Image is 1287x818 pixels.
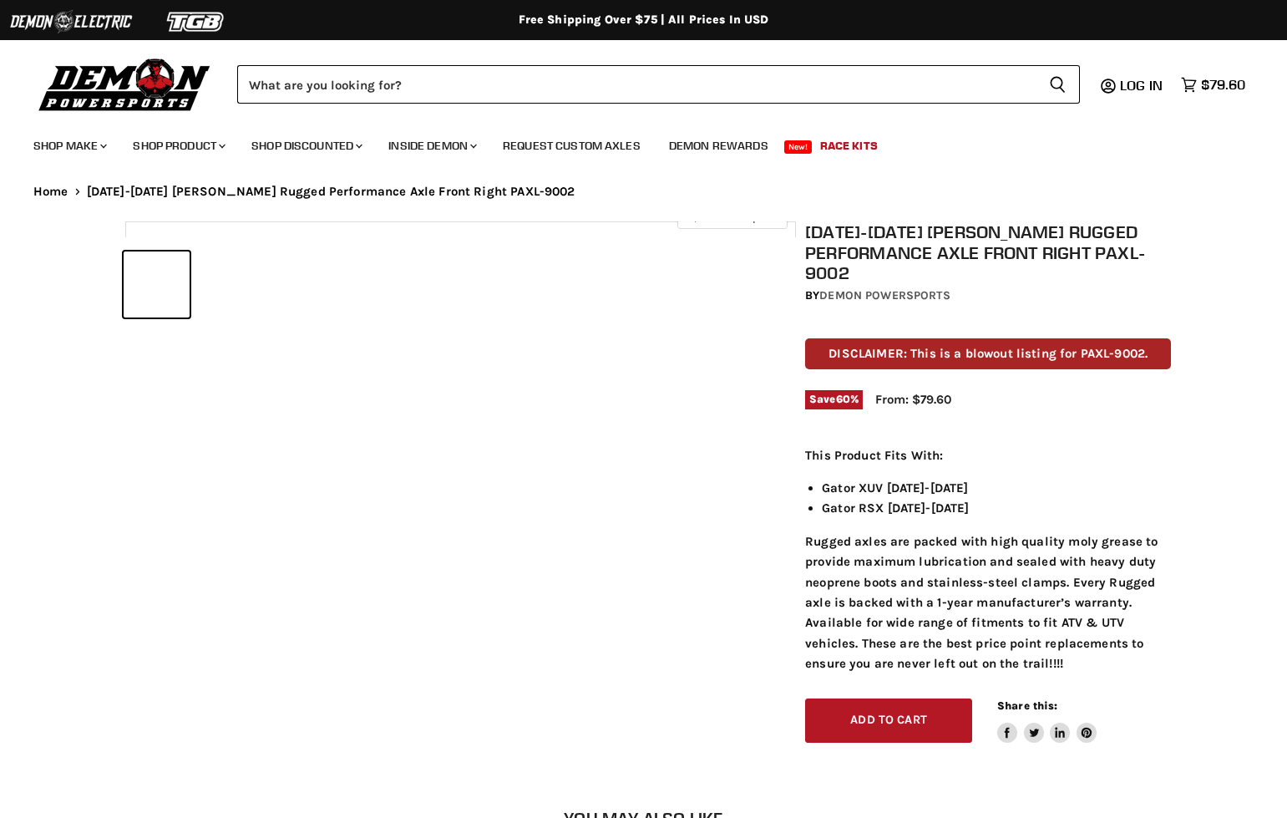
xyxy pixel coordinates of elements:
span: Save % [805,390,863,409]
span: [DATE]-[DATE] [PERSON_NAME] Rugged Performance Axle Front Right PAXL-9002 [87,185,575,199]
span: Add to cart [850,713,927,727]
button: 2011-2022 John Deere Rugged Performance Axle Front Right PAXL-9002 thumbnail [124,251,190,318]
a: Log in [1112,78,1173,93]
a: Race Kits [808,129,890,163]
span: $79.60 [1201,77,1245,93]
input: Search [237,65,1036,104]
p: DISCLAIMER: This is a blowout listing for PAXL-9002. [805,338,1171,369]
aside: Share this: [997,699,1097,743]
span: 60 [836,393,850,405]
li: Gator RSX [DATE]-[DATE] [822,498,1171,518]
ul: Main menu [21,122,1241,163]
form: Product [237,65,1080,104]
a: Home [33,185,68,199]
a: Shop Product [120,129,236,163]
button: Add to cart [805,699,972,743]
a: Request Custom Axles [490,129,653,163]
a: Demon Powersports [819,288,950,302]
p: This Product Fits With: [805,445,1171,465]
a: $79.60 [1173,73,1254,97]
img: Demon Electric Logo 2 [8,6,134,38]
li: Gator XUV [DATE]-[DATE] [822,478,1171,498]
img: TGB Logo 2 [134,6,259,38]
span: Share this: [997,699,1057,712]
img: Demon Powersports [33,54,216,114]
button: Search [1036,65,1080,104]
div: Rugged axles are packed with high quality moly grease to provide maximum lubrication and sealed w... [805,445,1171,674]
div: by [805,287,1171,305]
a: Shop Make [21,129,117,163]
span: From: $79.60 [875,392,951,407]
span: New! [784,140,813,154]
a: Demon Rewards [656,129,781,163]
h1: [DATE]-[DATE] [PERSON_NAME] Rugged Performance Axle Front Right PAXL-9002 [805,221,1171,283]
span: Click to expand [686,211,778,223]
a: Inside Demon [376,129,487,163]
span: Log in [1120,77,1163,94]
a: Shop Discounted [239,129,372,163]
